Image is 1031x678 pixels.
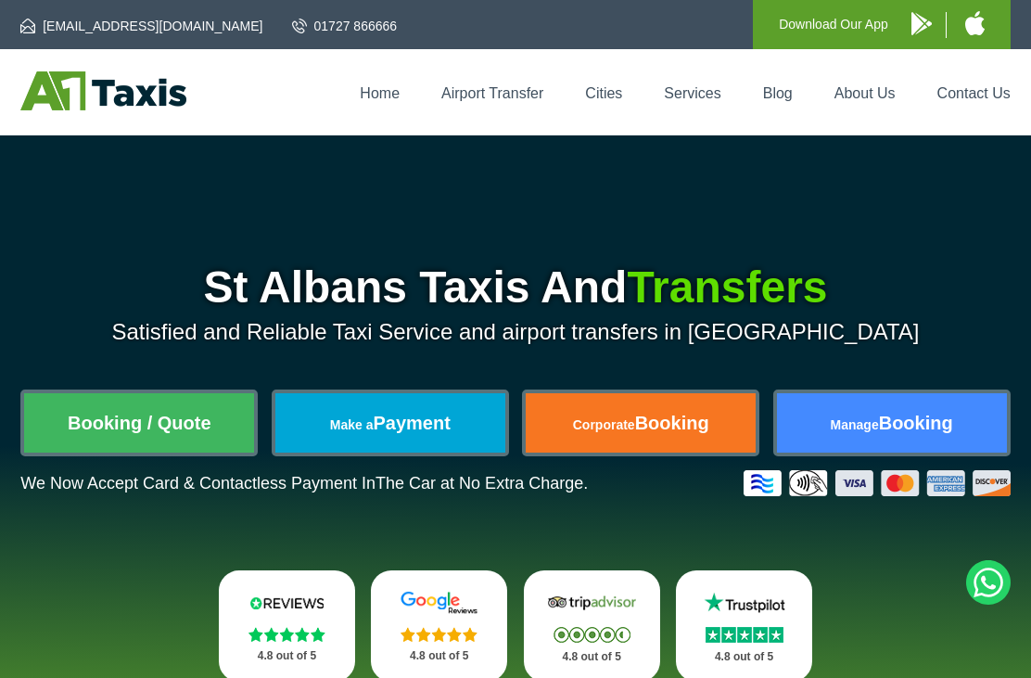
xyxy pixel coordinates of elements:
[360,85,400,101] a: Home
[248,627,325,642] img: Stars
[526,393,756,453] a: CorporateBooking
[544,591,640,615] img: Tripadvisor
[20,474,588,493] p: We Now Accept Card & Contactless Payment In
[834,85,896,101] a: About Us
[664,85,720,101] a: Services
[391,591,487,615] img: Google
[441,85,543,101] a: Airport Transfer
[911,12,932,35] img: A1 Taxis Android App
[554,627,630,643] img: Stars
[831,417,879,432] span: Manage
[391,645,487,668] p: 4.8 out of 5
[544,646,640,669] p: 4.8 out of 5
[763,85,793,101] a: Blog
[24,393,254,453] a: Booking / Quote
[330,417,374,432] span: Make a
[744,470,1011,496] img: Credit And Debit Cards
[573,417,635,432] span: Corporate
[20,71,186,110] img: A1 Taxis St Albans LTD
[585,85,622,101] a: Cities
[292,17,398,35] a: 01727 866666
[239,645,335,668] p: 4.8 out of 5
[696,591,792,615] img: Trustpilot
[20,265,1011,310] h1: St Albans Taxis And
[779,13,888,36] p: Download Our App
[627,262,827,312] span: Transfers
[696,646,792,669] p: 4.8 out of 5
[275,393,505,453] a: Make aPayment
[239,591,335,615] img: Reviews.io
[706,627,783,643] img: Stars
[965,11,985,35] img: A1 Taxis iPhone App
[777,393,1007,453] a: ManageBooking
[20,17,262,35] a: [EMAIL_ADDRESS][DOMAIN_NAME]
[401,627,477,642] img: Stars
[375,474,588,493] span: The Car at No Extra Charge.
[937,85,1011,101] a: Contact Us
[20,319,1011,345] p: Satisfied and Reliable Taxi Service and airport transfers in [GEOGRAPHIC_DATA]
